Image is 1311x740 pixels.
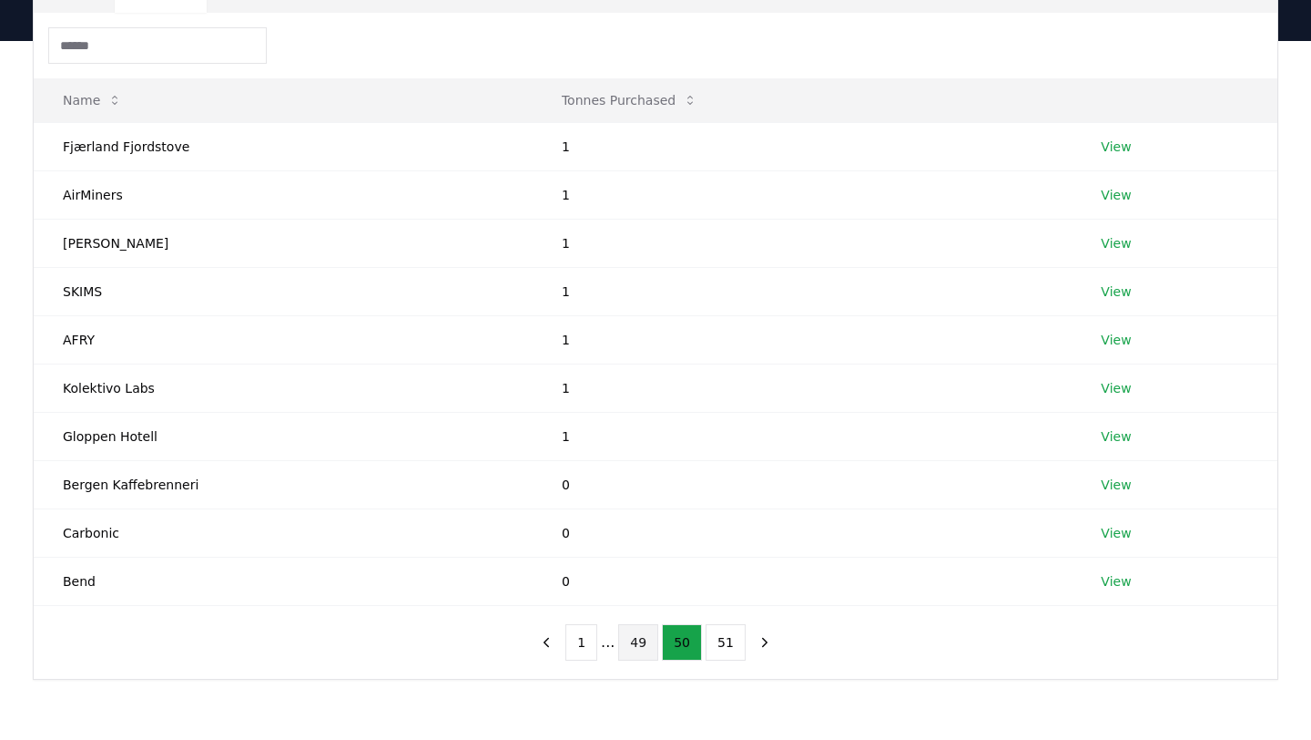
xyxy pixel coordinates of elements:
a: View [1101,234,1131,252]
a: View [1101,379,1131,397]
td: 0 [533,460,1072,509]
td: 1 [533,219,1072,267]
button: next page [749,624,780,661]
td: Kolektivo Labs [34,364,533,412]
button: Name [48,82,137,118]
td: 1 [533,364,1072,412]
a: View [1101,476,1131,494]
a: View [1101,283,1131,301]
button: Tonnes Purchased [547,82,712,118]
a: View [1101,524,1131,542]
td: 1 [533,412,1072,460]
td: Carbonic [34,509,533,557]
a: View [1101,331,1131,349]
td: AirMiners [34,170,533,219]
td: 1 [533,315,1072,364]
td: 1 [533,170,1072,219]
td: 0 [533,509,1072,557]
td: 0 [533,557,1072,605]
li: ... [601,632,615,653]
button: 49 [618,624,658,661]
td: Gloppen Hotell [34,412,533,460]
button: 50 [662,624,702,661]
td: Bergen Kaffebrenneri [34,460,533,509]
td: Bend [34,557,533,605]
td: Fjærland Fjordstove [34,122,533,170]
td: [PERSON_NAME] [34,219,533,267]
a: View [1101,186,1131,204]
td: SKIMS [34,267,533,315]
a: View [1101,427,1131,446]
td: AFRY [34,315,533,364]
td: 1 [533,267,1072,315]
a: View [1101,572,1131,591]
td: 1 [533,122,1072,170]
button: previous page [531,624,562,661]
a: View [1101,138,1131,156]
button: 1 [565,624,597,661]
button: 51 [706,624,746,661]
